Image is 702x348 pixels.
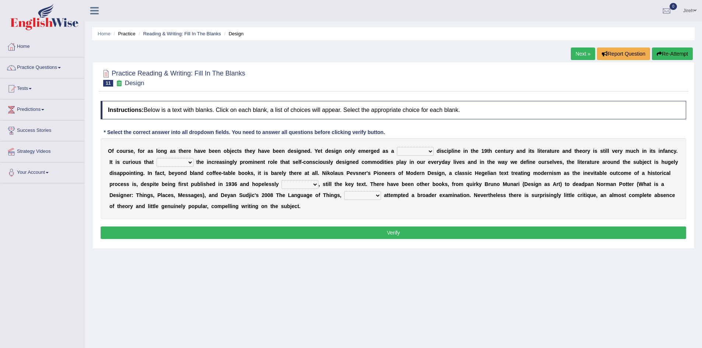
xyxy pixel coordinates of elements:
[674,148,676,154] b: y
[230,159,233,165] b: g
[119,148,123,154] b: o
[555,148,556,154] b: r
[296,159,298,165] b: e
[268,159,270,165] b: r
[587,148,590,154] b: y
[437,148,440,154] b: d
[625,148,630,154] b: m
[129,159,130,165] b: r
[280,159,282,165] b: t
[222,30,244,37] li: Design
[487,148,489,154] b: t
[128,148,131,154] b: s
[184,148,186,154] b: e
[377,148,380,154] b: d
[173,148,176,154] b: s
[212,148,215,154] b: e
[291,148,294,154] b: e
[288,148,291,154] b: d
[131,148,134,154] b: e
[650,148,651,154] b: i
[445,159,448,165] b: a
[323,159,326,165] b: u
[139,159,142,165] b: s
[453,159,455,165] b: l
[663,148,665,154] b: f
[263,159,265,165] b: t
[215,148,218,154] b: e
[380,159,383,165] b: d
[233,159,234,165] b: l
[420,159,423,165] b: u
[112,148,114,154] b: f
[409,159,411,165] b: i
[348,148,351,154] b: n
[377,159,380,165] b: o
[249,148,252,154] b: e
[0,141,84,160] a: Strategy Videos
[149,159,152,165] b: a
[208,159,212,165] b: n
[301,159,303,165] b: -
[352,148,355,154] b: y
[448,148,452,154] b: p
[476,148,479,154] b: e
[115,80,123,87] small: Exam occurring question
[339,159,342,165] b: e
[471,159,474,165] b: n
[116,148,119,154] b: c
[254,159,258,165] b: n
[227,148,230,154] b: b
[156,148,158,154] b: l
[540,148,542,154] b: t
[396,159,399,165] b: p
[237,148,239,154] b: t
[310,148,312,154] b: .
[455,159,456,165] b: i
[545,148,546,154] b: r
[345,159,346,165] b: i
[574,148,576,154] b: t
[417,159,420,165] b: o
[138,148,140,154] b: f
[605,148,606,154] b: i
[615,148,618,154] b: e
[383,159,384,165] b: i
[239,148,242,154] b: s
[593,148,594,154] b: i
[358,148,361,154] b: e
[143,148,144,154] b: r
[315,159,318,165] b: c
[509,148,510,154] b: r
[123,148,126,154] b: u
[186,148,188,154] b: r
[492,159,495,165] b: e
[282,148,285,154] b: n
[551,148,555,154] b: u
[161,148,164,154] b: n
[444,148,447,154] b: c
[346,159,350,165] b: g
[404,159,406,165] b: y
[146,159,149,165] b: h
[219,159,222,165] b: a
[318,148,321,154] b: e
[511,148,514,154] b: y
[224,148,227,154] b: o
[276,148,279,154] b: e
[441,159,445,165] b: d
[126,159,129,165] b: u
[0,36,84,55] a: Home
[353,159,356,165] b: e
[115,159,117,165] b: i
[225,159,226,165] b: i
[334,148,336,154] b: i
[335,148,339,154] b: g
[147,148,150,154] b: a
[209,148,212,154] b: b
[0,99,84,118] a: Predictions
[294,148,297,154] b: s
[431,159,434,165] b: v
[642,148,643,154] b: i
[362,159,364,165] b: c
